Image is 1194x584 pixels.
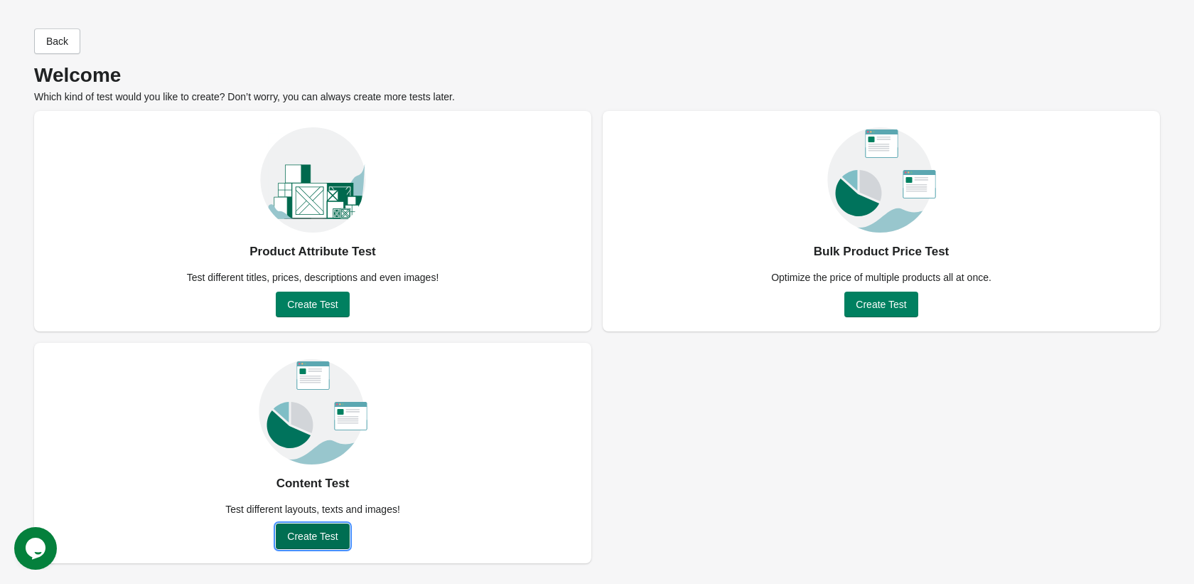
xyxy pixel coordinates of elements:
div: Test different titles, prices, descriptions and even images! [178,270,448,285]
button: Back [34,28,80,54]
div: Content Test [276,472,350,495]
button: Create Test [844,292,918,317]
span: Create Test [287,299,338,310]
span: Create Test [856,299,906,310]
div: Product Attribute Test [249,240,376,263]
span: Back [46,36,68,47]
div: Optimize the price of multiple products all at once. [763,270,1000,285]
div: Which kind of test would you like to create? Don’t worry, you can always create more tests later. [34,68,1160,104]
span: Create Test [287,531,338,542]
button: Create Test [276,292,349,317]
p: Welcome [34,68,1160,83]
button: Create Test [276,524,349,549]
div: Test different layouts, texts and images! [217,502,409,516]
iframe: chat widget [14,527,60,570]
div: Bulk Product Price Test [814,240,950,263]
